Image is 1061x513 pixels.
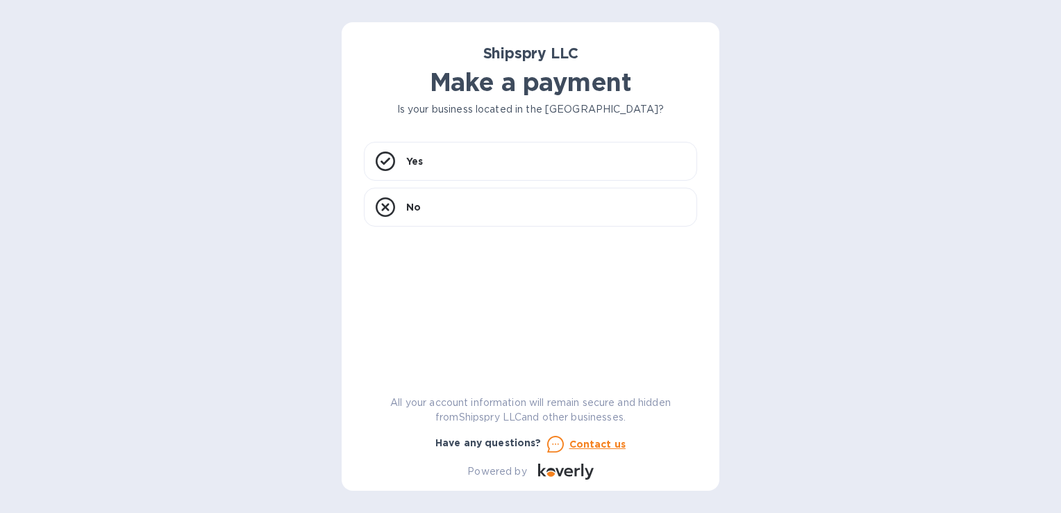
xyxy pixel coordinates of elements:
[435,437,542,448] b: Have any questions?
[364,67,697,97] h1: Make a payment
[467,464,526,479] p: Powered by
[406,200,421,214] p: No
[569,439,626,450] u: Contact us
[364,102,697,117] p: Is your business located in the [GEOGRAPHIC_DATA]?
[406,154,423,168] p: Yes
[483,44,578,62] b: Shipspry LLC
[364,396,697,425] p: All your account information will remain secure and hidden from Shipspry LLC and other businesses.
